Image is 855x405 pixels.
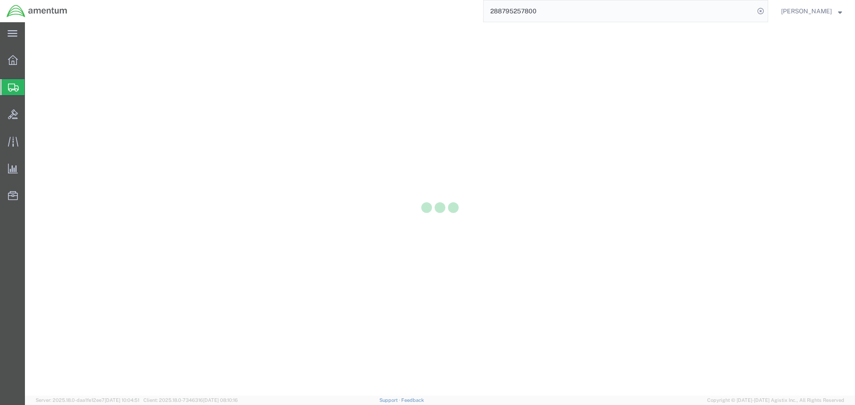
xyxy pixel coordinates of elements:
span: Copyright © [DATE]-[DATE] Agistix Inc., All Rights Reserved [707,397,844,404]
button: [PERSON_NAME] [781,6,843,16]
span: Server: 2025.18.0-daa1fe12ee7 [36,397,139,403]
span: [DATE] 10:04:51 [105,397,139,403]
span: Client: 2025.18.0-7346316 [143,397,238,403]
span: [DATE] 08:10:16 [203,397,238,403]
img: logo [6,4,68,18]
a: Feedback [401,397,424,403]
a: Support [379,397,402,403]
input: Search for shipment number, reference number [484,0,754,22]
span: Nick Riddle [781,6,832,16]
